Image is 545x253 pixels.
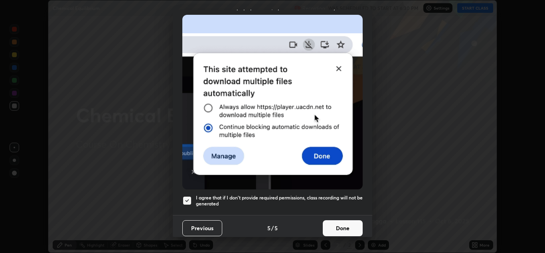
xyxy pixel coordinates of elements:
h5: I agree that if I don't provide required permissions, class recording will not be generated [196,195,363,207]
img: downloads-permission-blocked.gif [182,15,363,189]
h4: / [271,224,274,232]
button: Done [323,220,363,236]
button: Previous [182,220,222,236]
h4: 5 [274,224,278,232]
h4: 5 [267,224,271,232]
